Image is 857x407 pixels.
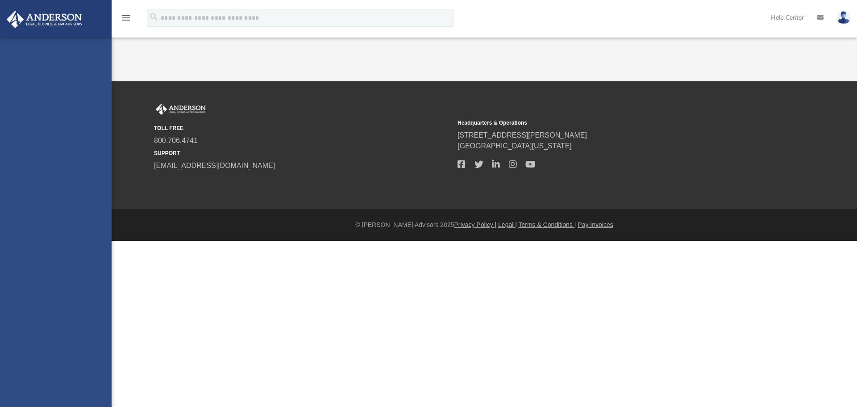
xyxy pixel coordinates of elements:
img: Anderson Advisors Platinum Portal [154,104,208,115]
a: Privacy Policy | [454,221,497,228]
a: Terms & Conditions | [519,221,576,228]
a: menu [121,17,131,23]
img: User Pic [837,11,850,24]
a: [STREET_ADDRESS][PERSON_NAME] [458,131,587,139]
small: TOLL FREE [154,124,451,132]
img: Anderson Advisors Platinum Portal [4,11,85,28]
a: Pay Invoices [578,221,613,228]
a: [GEOGRAPHIC_DATA][US_STATE] [458,142,572,150]
a: 800.706.4741 [154,137,198,144]
div: © [PERSON_NAME] Advisors 2025 [112,220,857,230]
small: SUPPORT [154,149,451,157]
a: [EMAIL_ADDRESS][DOMAIN_NAME] [154,162,275,169]
small: Headquarters & Operations [458,119,755,127]
i: search [149,12,159,22]
a: Legal | [498,221,517,228]
i: menu [121,13,131,23]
